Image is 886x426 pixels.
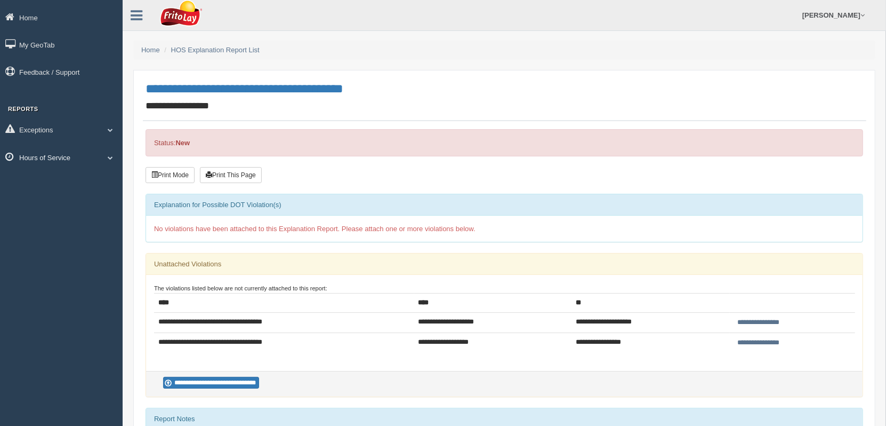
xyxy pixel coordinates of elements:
button: Print Mode [146,167,195,183]
button: Print This Page [200,167,262,183]
div: Status: [146,129,863,156]
strong: New [175,139,190,147]
a: HOS Explanation Report List [171,46,260,54]
div: Explanation for Possible DOT Violation(s) [146,194,863,216]
span: No violations have been attached to this Explanation Report. Please attach one or more violations... [154,225,476,233]
a: Home [141,46,160,54]
div: Unattached Violations [146,254,863,275]
small: The violations listed below are not currently attached to this report: [154,285,327,291]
